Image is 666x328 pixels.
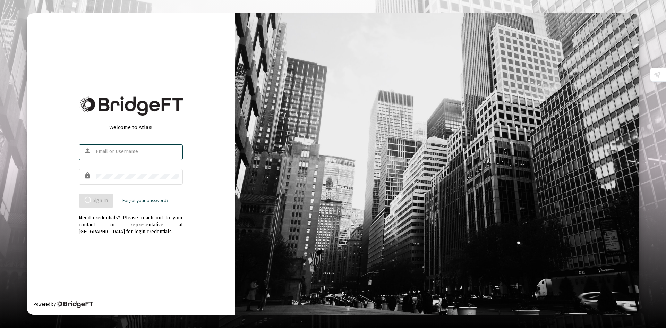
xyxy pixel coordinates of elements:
[122,197,168,204] a: Forgot your password?
[79,208,183,235] div: Need credentials? Please reach out to your contact or representative at [GEOGRAPHIC_DATA] for log...
[34,301,93,308] div: Powered by
[84,197,108,203] span: Sign In
[84,147,92,155] mat-icon: person
[96,149,179,154] input: Email or Username
[79,96,183,116] img: Bridge Financial Technology Logo
[79,124,183,131] div: Welcome to Atlas!
[84,171,92,180] mat-icon: lock
[57,301,93,308] img: Bridge Financial Technology Logo
[79,194,113,208] button: Sign In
